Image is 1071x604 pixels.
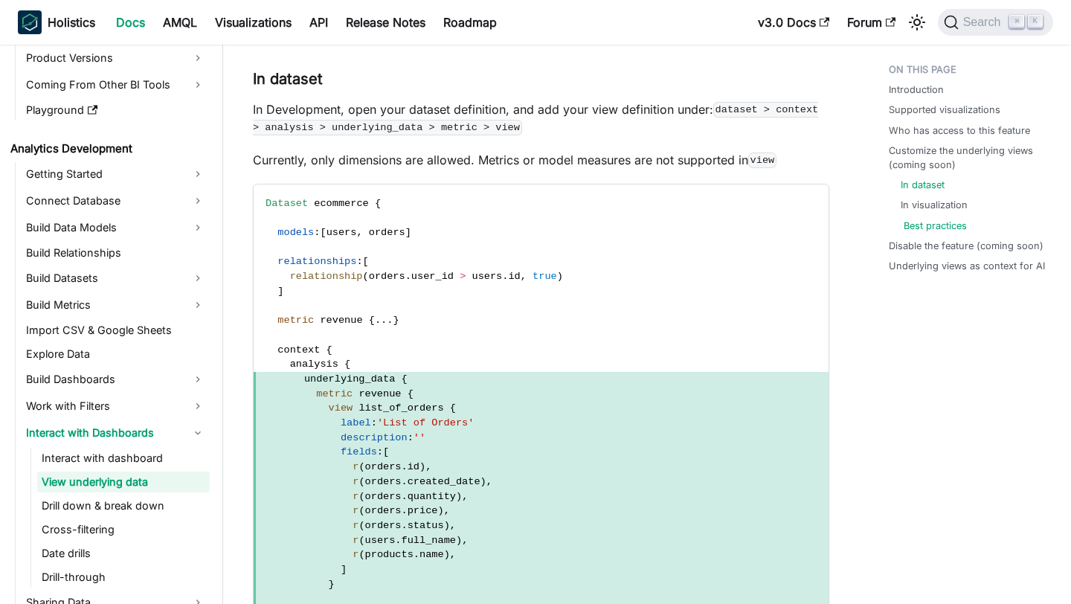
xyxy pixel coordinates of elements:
[320,315,362,326] span: revenue
[371,417,377,428] span: :
[414,549,419,560] span: .
[901,198,968,212] a: In visualization
[381,315,387,326] span: .
[938,9,1053,36] button: Search (Command+K)
[353,535,358,546] span: r
[22,344,210,364] a: Explore Data
[22,100,210,121] a: Playground
[419,549,444,560] span: name
[304,373,395,385] span: underlying_data
[6,138,210,159] a: Analytics Development
[450,402,456,414] span: {
[107,10,154,34] a: Docs
[277,286,283,297] span: ]
[365,476,402,487] span: orders
[316,388,353,399] span: metric
[395,535,401,546] span: .
[353,520,358,531] span: r
[889,144,1047,172] a: Customize the underlying views (coming soon)
[419,461,425,472] span: )
[411,271,454,282] span: user_id
[402,505,408,516] span: .
[363,271,369,282] span: (
[253,100,829,136] p: In Development, open your dataset definition, and add your view definition under:
[22,266,210,290] a: Build Datasets
[300,10,337,34] a: API
[253,70,829,89] h3: In dataset
[460,271,466,282] span: >
[206,10,300,34] a: Visualizations
[557,271,563,282] span: )
[253,151,829,169] p: Currently, only dimensions are allowed. Metrics or model measures are not supported in
[533,271,557,282] span: true
[353,491,358,502] span: r
[37,448,210,469] a: Interact with dashboard
[838,10,904,34] a: Forum
[369,315,375,326] span: {
[480,476,486,487] span: )
[408,432,414,443] span: :
[748,152,776,167] code: view
[363,256,369,267] span: [
[358,520,364,531] span: (
[320,227,326,238] span: [
[905,10,929,34] button: Switch between dark and light mode (currently light mode)
[358,461,364,472] span: (
[889,239,1043,253] a: Disable the feature (coming soon)
[18,10,42,34] img: Holistics
[365,535,396,546] span: users
[358,491,364,502] span: (
[22,394,210,418] a: Work with Filters
[437,505,443,516] span: )
[393,315,399,326] span: }
[904,219,967,233] a: Best practices
[353,505,358,516] span: r
[405,271,411,282] span: .
[37,543,210,564] a: Date drills
[408,505,438,516] span: price
[425,461,431,472] span: ,
[37,495,210,516] a: Drill down & break down
[22,46,210,70] a: Product Versions
[402,461,408,472] span: .
[369,271,405,282] span: orders
[314,227,320,238] span: :
[502,271,508,282] span: .
[408,476,480,487] span: created_date
[327,227,357,238] span: users
[22,189,210,213] a: Connect Database
[472,271,502,282] span: users
[408,461,419,472] span: id
[901,178,945,192] a: In dataset
[402,476,408,487] span: .
[405,227,411,238] span: ]
[456,535,462,546] span: )
[365,505,402,516] span: orders
[486,476,492,487] span: ,
[22,162,210,186] a: Getting Started
[365,461,402,472] span: orders
[37,519,210,540] a: Cross-filtering
[37,567,210,588] a: Drill-through
[462,491,468,502] span: ,
[402,491,408,502] span: .
[358,476,364,487] span: (
[402,520,408,531] span: .
[444,520,450,531] span: )
[277,315,314,326] span: metric
[889,103,1000,117] a: Supported visualizations
[383,446,389,457] span: [
[402,535,456,546] span: full_name
[375,315,381,326] span: .
[327,344,332,356] span: {
[889,259,1045,273] a: Underlying views as context for AI
[48,13,95,31] b: Holistics
[266,198,308,209] span: Dataset
[341,432,408,443] span: description
[341,417,371,428] span: label
[456,491,462,502] span: )
[356,256,362,267] span: :
[749,10,838,34] a: v3.0 Docs
[22,73,210,97] a: Coming From Other BI Tools
[18,10,95,34] a: HolisticsHolistics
